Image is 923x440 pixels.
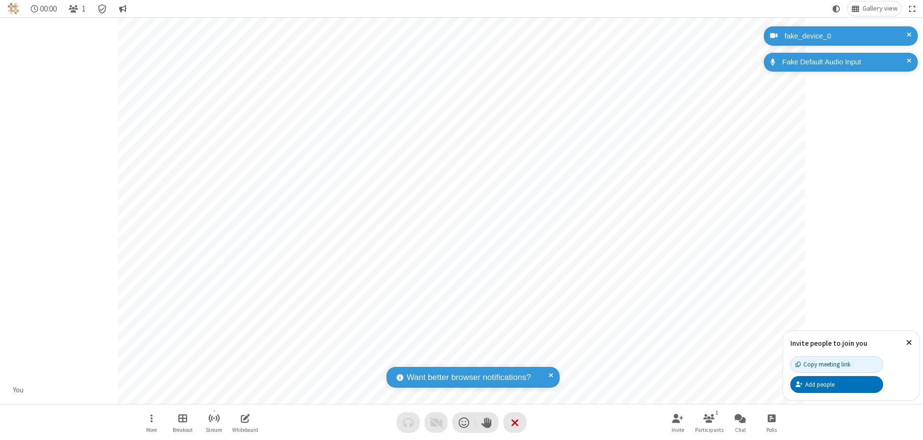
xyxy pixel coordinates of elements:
[848,1,901,16] button: Change layout
[790,356,883,373] button: Copy meeting link
[93,1,112,16] div: Meeting details Encryption enabled
[695,409,723,436] button: Open participant list
[757,409,786,436] button: Open poll
[713,408,721,417] div: 1
[10,385,27,396] div: You
[899,331,919,354] button: Close popover
[232,427,258,433] span: Whiteboard
[407,371,531,384] span: Want better browser notifications?
[766,427,777,433] span: Polls
[726,409,755,436] button: Open chat
[735,427,746,433] span: Chat
[231,409,260,436] button: Open shared whiteboard
[452,412,475,433] button: Send a reaction
[206,427,222,433] span: Stream
[168,409,197,436] button: Manage Breakout Rooms
[64,1,89,16] button: Open participant list
[8,3,19,14] img: QA Selenium DO NOT DELETE OR CHANGE
[663,409,692,436] button: Invite participants (⌘+Shift+I)
[779,57,911,68] div: Fake Default Audio Input
[503,412,526,433] button: End or leave meeting
[781,31,911,42] div: fake_device_0
[115,1,130,16] button: Conversation
[790,376,883,392] button: Add people
[27,1,61,16] div: Timer
[695,427,723,433] span: Participants
[40,4,57,13] span: 00:00
[475,412,499,433] button: Raise hand
[790,339,867,348] label: Invite people to join you
[424,412,448,433] button: Video
[173,427,193,433] span: Breakout
[796,360,850,369] div: Copy meeting link
[672,427,684,433] span: Invite
[397,412,420,433] button: Audio problem - check your Internet connection or call by phone
[829,1,844,16] button: Using system theme
[862,5,898,12] span: Gallery view
[146,427,157,433] span: More
[137,409,166,436] button: Open menu
[82,4,86,13] span: 1
[905,1,920,16] button: Fullscreen
[200,409,228,436] button: Start streaming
